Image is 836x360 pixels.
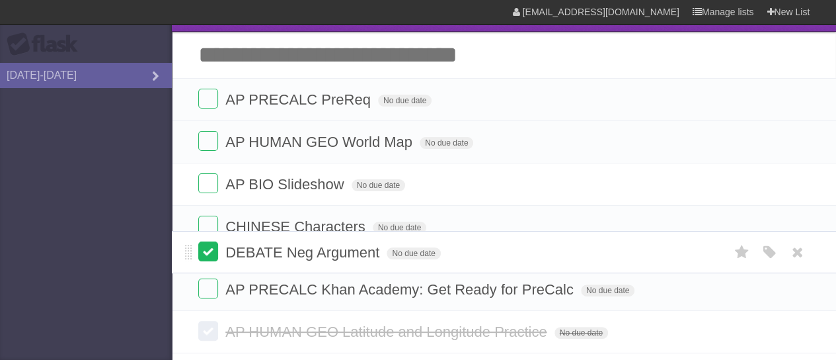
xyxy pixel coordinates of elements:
[198,173,218,193] label: Done
[225,281,577,298] span: AP PRECALC Khan Academy: Get Ready for PreCalc
[7,32,86,56] div: Flask
[198,89,218,109] label: Done
[420,137,473,149] span: No due date
[198,279,218,298] label: Done
[729,242,754,263] label: Star task
[198,131,218,151] label: Done
[387,247,440,259] span: No due date
[225,324,550,340] span: AP HUMAN GEO Latitude and Longitude Practice
[581,285,634,296] span: No due date
[225,91,374,108] span: AP PRECALC PreReq
[198,216,218,236] label: Done
[198,242,218,261] label: Done
[225,244,383,261] span: DEBATE Neg Argument
[225,176,347,193] span: AP BIO Slideshow
[554,327,608,339] span: No due date
[198,321,218,341] label: Done
[352,179,405,191] span: No due date
[378,95,432,107] span: No due date
[373,222,426,234] span: No due date
[225,134,416,150] span: AP HUMAN GEO World Map
[225,218,369,235] span: CHINESE Characters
